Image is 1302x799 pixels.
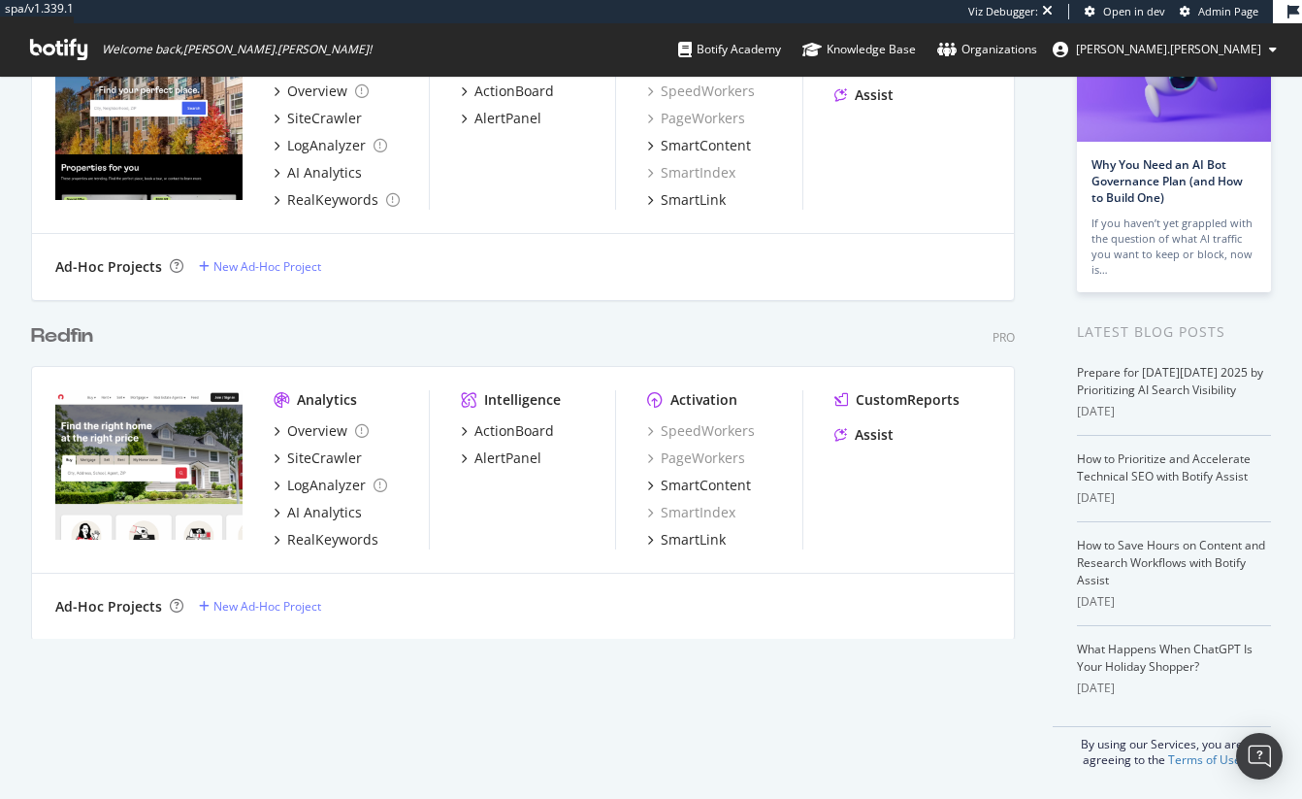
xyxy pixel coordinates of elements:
div: SmartContent [661,476,751,495]
a: New Ad-Hoc Project [199,258,321,275]
a: Botify Academy [678,23,781,76]
div: [DATE] [1077,680,1271,697]
a: How to Prioritize and Accelerate Technical SEO with Botify Assist [1077,450,1251,484]
a: Prepare for [DATE][DATE] 2025 by Prioritizing AI Search Visibility [1077,364,1263,398]
span: jessica.jordan [1076,41,1261,57]
a: RealKeywords [274,190,400,210]
div: [DATE] [1077,593,1271,611]
div: Assist [855,425,894,445]
a: PageWorkers [647,449,745,468]
a: AlertPanel [461,449,541,468]
div: SiteCrawler [287,449,362,468]
a: SpeedWorkers [647,421,755,441]
div: ActionBoard [474,82,554,101]
a: SmartLink [647,190,726,210]
img: redfin.com [55,390,243,540]
a: SmartIndex [647,503,735,522]
div: Activation [670,390,737,410]
div: Redfin [31,322,93,350]
a: SmartContent [647,476,751,495]
a: SmartIndex [647,163,735,183]
div: RealKeywords [287,190,378,210]
a: AlertPanel [461,109,541,128]
a: LogAnalyzer [274,136,387,155]
div: [DATE] [1077,489,1271,507]
a: How to Save Hours on Content and Research Workflows with Botify Assist [1077,537,1265,588]
a: AI Analytics [274,163,362,183]
span: Welcome back, [PERSON_NAME].[PERSON_NAME] ! [102,42,372,57]
a: SiteCrawler [274,109,362,128]
img: rent.com [55,50,243,200]
a: Organizations [937,23,1037,76]
a: PageWorkers [647,109,745,128]
a: New Ad-Hoc Project [199,598,321,615]
div: RealKeywords [287,530,378,549]
div: Botify Academy [678,40,781,59]
div: ActionBoard [474,421,554,441]
a: LogAnalyzer [274,476,387,495]
span: Admin Page [1198,4,1258,18]
div: Organizations [937,40,1037,59]
a: Admin Page [1180,4,1258,19]
a: ActionBoard [461,421,554,441]
div: CustomReports [856,390,960,410]
div: AI Analytics [287,503,362,522]
a: Terms of Use [1168,751,1241,768]
div: Open Intercom Messenger [1236,733,1283,780]
a: RealKeywords [274,530,378,549]
a: SmartLink [647,530,726,549]
span: Open in dev [1103,4,1165,18]
div: Knowledge Base [802,40,916,59]
div: Viz Debugger: [968,4,1038,19]
div: Pro [993,329,1015,346]
a: SpeedWorkers [647,82,755,101]
a: SiteCrawler [274,449,362,468]
a: Redfin [31,322,101,350]
div: Assist [855,85,894,105]
div: Ad-Hoc Projects [55,257,162,277]
a: Knowledge Base [802,23,916,76]
div: Intelligence [484,390,561,410]
div: LogAnalyzer [287,136,366,155]
a: Overview [274,82,369,101]
div: Ad-Hoc Projects [55,597,162,616]
div: New Ad-Hoc Project [213,258,321,275]
a: What Happens When ChatGPT Is Your Holiday Shopper? [1077,641,1253,675]
a: CustomReports [834,390,960,410]
a: Assist [834,425,894,445]
div: SmartLink [661,530,726,549]
div: New Ad-Hoc Project [213,598,321,615]
div: AlertPanel [474,449,541,468]
div: Latest Blog Posts [1077,321,1271,343]
div: [DATE] [1077,403,1271,420]
div: SiteCrawler [287,109,362,128]
div: SmartContent [661,136,751,155]
div: Analytics [297,390,357,410]
a: Open in dev [1085,4,1165,19]
a: Overview [274,421,369,441]
a: Why You Need an AI Bot Governance Plan (and How to Build One) [1091,156,1243,206]
div: SmartLink [661,190,726,210]
div: Overview [287,82,347,101]
a: AI Analytics [274,503,362,522]
button: [PERSON_NAME].[PERSON_NAME] [1037,34,1292,65]
div: LogAnalyzer [287,476,366,495]
div: If you haven’t yet grappled with the question of what AI traffic you want to keep or block, now is… [1091,216,1256,278]
a: SmartContent [647,136,751,155]
div: By using our Services, you are agreeing to the [1053,726,1271,768]
a: ActionBoard [461,82,554,101]
div: AlertPanel [474,109,541,128]
a: Assist [834,85,894,105]
div: AI Analytics [287,163,362,183]
div: Overview [287,421,347,441]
